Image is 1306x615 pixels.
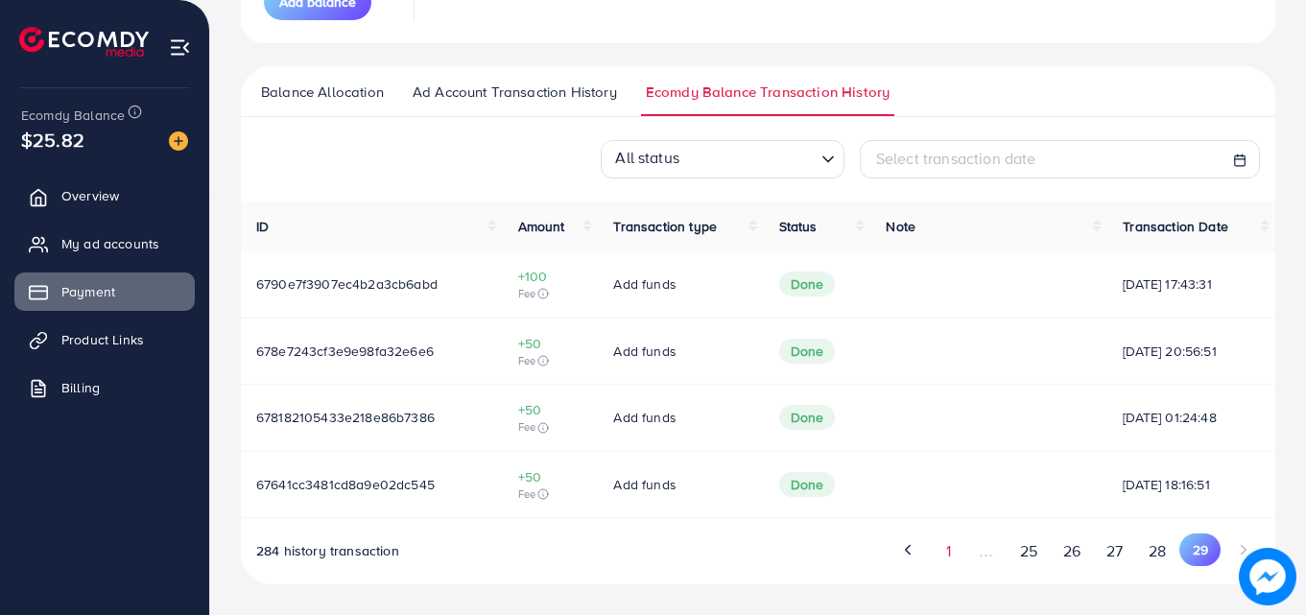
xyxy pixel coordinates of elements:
[169,36,191,59] img: menu
[1007,533,1050,569] button: Go to page 25
[1123,475,1260,494] span: [DATE] 18:16:51
[613,475,676,494] span: Add funds
[1123,342,1260,361] span: [DATE] 20:56:51
[613,342,676,361] span: Add funds
[601,140,844,178] div: Search for option
[613,408,676,427] span: Add funds
[932,533,965,569] button: Go to page 1
[261,82,384,103] span: Balance Allocation
[892,533,926,566] button: Go to previous page
[14,177,195,215] a: Overview
[1123,408,1260,427] span: [DATE] 01:24:48
[256,408,435,427] span: 678182105433e218e86b7386
[518,419,583,435] span: Fee
[256,217,269,236] span: ID
[779,272,836,296] span: Done
[19,27,149,57] img: logo
[256,541,399,560] span: 284 history transaction
[61,378,100,397] span: Billing
[613,274,676,294] span: Add funds
[256,475,435,494] span: 67641cc3481cd8a9e02dc545
[892,533,1260,569] ul: Pagination
[1136,533,1179,569] button: Go to page 28
[1239,548,1296,605] img: image
[413,82,617,103] span: Ad Account Transaction History
[518,267,583,286] span: +100
[1123,274,1260,294] span: [DATE] 17:43:31
[256,274,438,294] span: 6790e7f3907ec4b2a3cb6abd
[876,148,1036,169] span: Select transaction date
[61,234,159,253] span: My ad accounts
[518,334,583,353] span: +50
[613,217,717,236] span: Transaction type
[518,353,583,368] span: Fee
[61,186,119,205] span: Overview
[518,486,583,502] span: Fee
[61,282,115,301] span: Payment
[1179,533,1221,566] button: Go to page 29
[779,405,836,430] span: Done
[611,141,683,173] span: All status
[646,82,890,103] span: Ecomdy Balance Transaction History
[886,217,915,236] span: Note
[14,272,195,311] a: Payment
[21,126,84,154] span: $25.82
[518,400,583,419] span: +50
[256,342,434,361] span: 678e7243cf3e9e98fa32e6e6
[1094,533,1136,569] button: Go to page 27
[169,131,188,151] img: image
[14,225,195,263] a: My ad accounts
[518,217,565,236] span: Amount
[1123,217,1228,236] span: Transaction Date
[779,339,836,364] span: Done
[21,106,125,125] span: Ecomdy Balance
[518,286,583,301] span: Fee
[518,467,583,486] span: +50
[61,330,144,349] span: Product Links
[685,142,814,173] input: Search for option
[779,217,818,236] span: Status
[1050,533,1093,569] button: Go to page 26
[779,472,836,497] span: Done
[14,368,195,407] a: Billing
[14,320,195,359] a: Product Links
